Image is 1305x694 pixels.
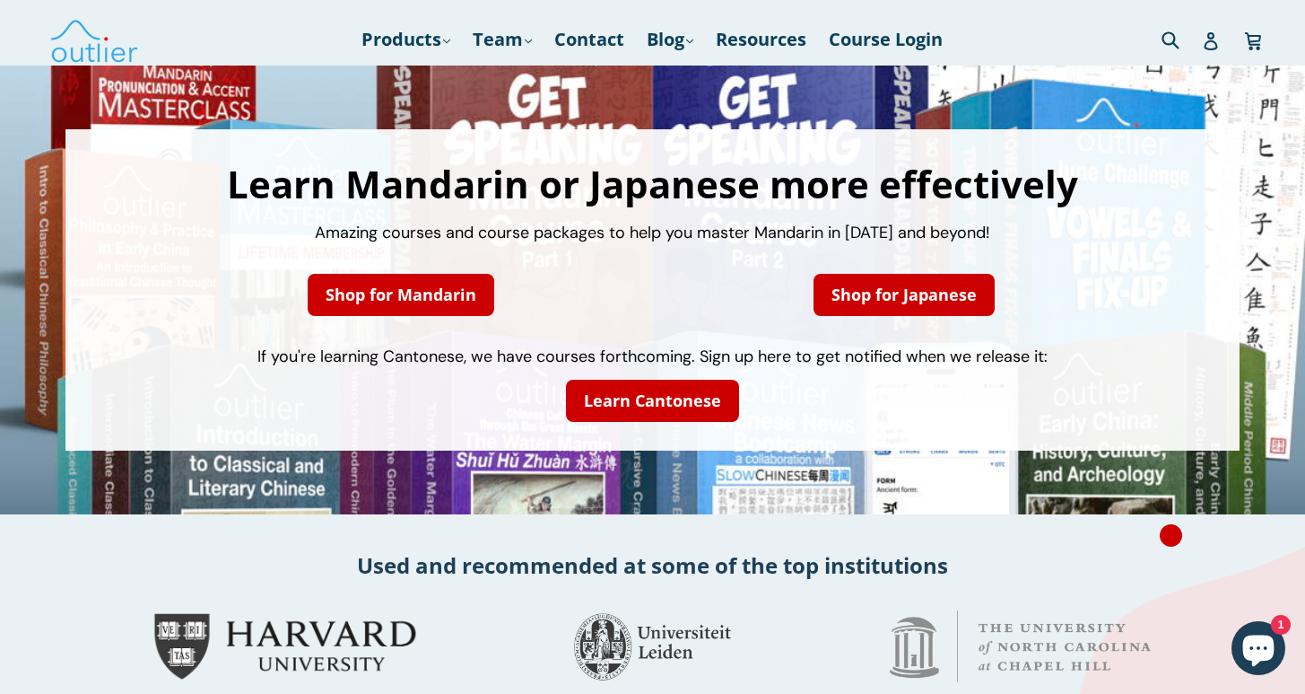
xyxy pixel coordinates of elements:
[464,23,541,56] a: Team
[820,23,952,56] a: Course Login
[257,346,1048,367] span: If you're learning Cantonese, we have courses forthcoming. Sign up here to get notified when we r...
[308,274,494,316] a: Shop for Mandarin
[638,23,702,56] a: Blog
[707,23,815,56] a: Resources
[49,13,139,66] img: Outlier Linguistics
[1157,21,1206,57] input: Search
[352,23,459,56] a: Products
[566,380,739,422] a: Learn Cantonese
[315,222,990,243] span: Amazing courses and course packages to help you master Mandarin in [DATE] and beyond!
[545,23,633,56] a: Contact
[83,165,1222,203] h1: Learn Mandarin or Japanese more effectively
[1226,621,1291,680] inbox-online-store-chat: Shopify online store chat
[813,274,995,316] a: Shop for Japanese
